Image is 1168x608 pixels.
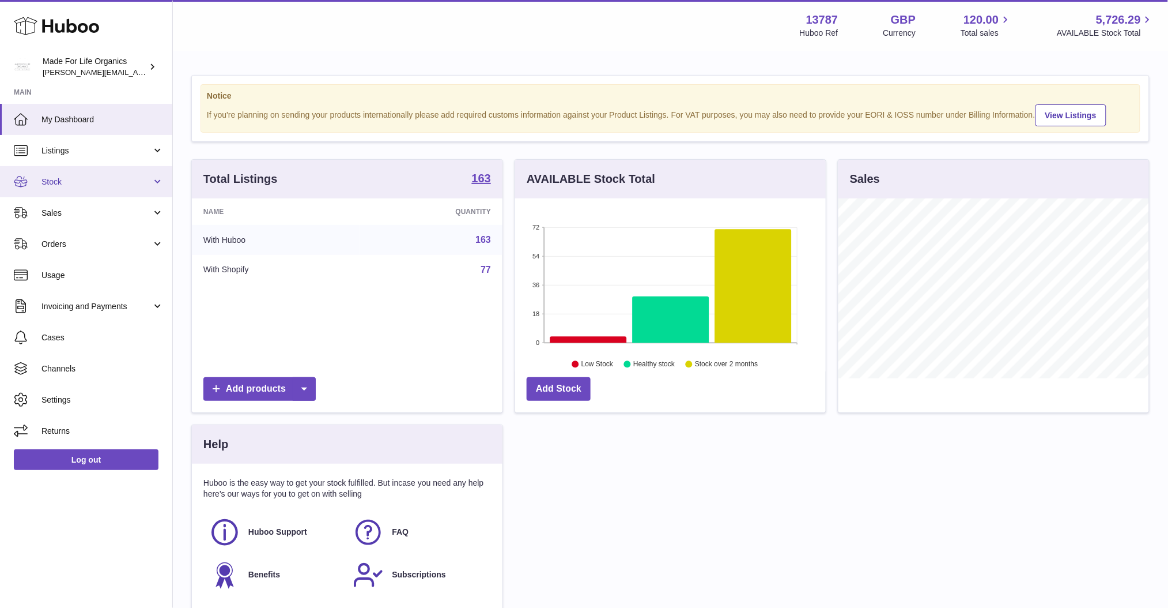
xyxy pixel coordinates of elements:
[472,172,491,184] strong: 163
[850,171,880,187] h3: Sales
[209,517,341,548] a: Huboo Support
[532,253,539,260] text: 54
[527,377,591,401] a: Add Stock
[536,339,539,346] text: 0
[248,569,280,580] span: Benefits
[475,235,491,245] a: 163
[203,478,491,500] p: Huboo is the easy way to get your stock fulfilled. But incase you need any help here's our ways f...
[392,527,409,538] span: FAQ
[192,225,360,255] td: With Huboo
[41,363,164,374] span: Channels
[41,270,164,281] span: Usage
[192,198,360,225] th: Name
[1035,104,1106,126] a: View Listings
[633,361,675,369] text: Healthy stock
[41,145,152,156] span: Listings
[43,67,293,77] span: [PERSON_NAME][EMAIL_ADDRESS][PERSON_NAME][DOMAIN_NAME]
[1057,28,1154,39] span: AVAILABLE Stock Total
[41,239,152,250] span: Orders
[203,437,228,452] h3: Help
[207,91,1134,102] strong: Notice
[209,560,341,591] a: Benefits
[961,12,1012,39] a: 120.00 Total sales
[14,449,158,470] a: Log out
[891,12,916,28] strong: GBP
[248,527,307,538] span: Huboo Support
[360,198,502,225] th: Quantity
[1096,12,1141,28] span: 5,726.29
[41,332,164,343] span: Cases
[392,569,445,580] span: Subscriptions
[532,310,539,317] text: 18
[41,426,164,437] span: Returns
[481,265,491,275] a: 77
[41,177,152,187] span: Stock
[806,12,838,28] strong: 13787
[1057,12,1154,39] a: 5,726.29 AVAILABLE Stock Total
[532,224,539,231] text: 72
[963,12,999,28] span: 120.00
[353,517,485,548] a: FAQ
[203,171,278,187] h3: Total Listings
[581,361,614,369] text: Low Stock
[207,103,1134,126] div: If you're planning on sending your products internationally please add required customs informati...
[532,282,539,288] text: 36
[14,58,31,76] img: geoff.winwood@madeforlifeorganics.com
[800,28,838,39] div: Huboo Ref
[883,28,916,39] div: Currency
[192,255,360,285] td: With Shopify
[41,114,164,125] span: My Dashboard
[353,560,485,591] a: Subscriptions
[961,28,1012,39] span: Total sales
[695,361,758,369] text: Stock over 2 months
[41,208,152,219] span: Sales
[527,171,655,187] h3: AVAILABLE Stock Total
[41,395,164,406] span: Settings
[203,377,316,401] a: Add products
[472,172,491,186] a: 163
[43,56,146,78] div: Made For Life Organics
[41,301,152,312] span: Invoicing and Payments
